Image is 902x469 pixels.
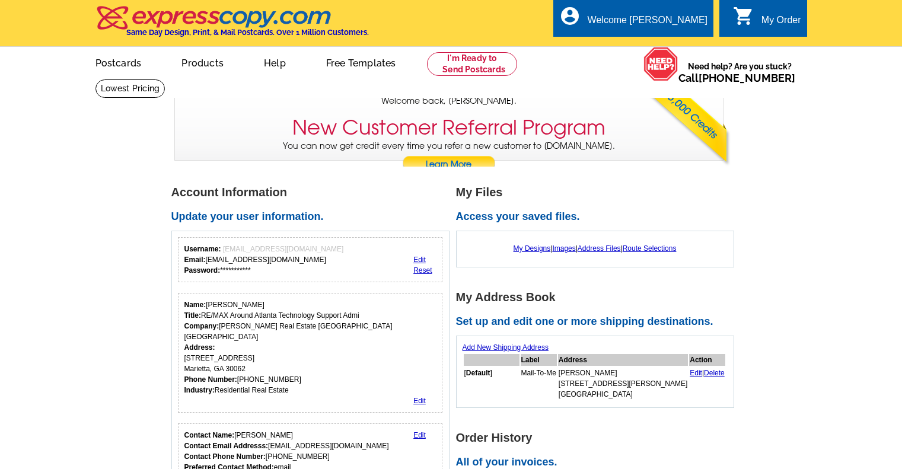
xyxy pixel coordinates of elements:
th: Label [521,354,557,366]
span: Call [678,72,795,84]
a: Edit [413,256,426,264]
th: Action [689,354,725,366]
strong: Username: [184,245,221,253]
strong: Address: [184,343,215,352]
div: Your login information. [178,237,443,282]
div: Welcome [PERSON_NAME] [588,15,707,31]
a: Help [245,48,305,76]
a: Address Files [578,244,621,253]
h2: All of your invoices. [456,456,741,469]
a: Postcards [77,48,161,76]
a: shopping_cart My Order [733,13,801,28]
span: Need help? Are you stuck? [678,60,801,84]
a: Reset [413,266,432,275]
h1: My Files [456,186,741,199]
a: Edit [690,369,702,377]
strong: Email: [184,256,206,264]
span: Welcome back, [PERSON_NAME]. [381,95,517,107]
h2: Set up and edit one or more shipping destinations. [456,315,741,328]
p: You can now get credit every time you refer a new customer to [DOMAIN_NAME]. [175,140,723,174]
h2: Access your saved files. [456,210,741,224]
td: | [689,367,725,400]
strong: Contact Email Addresss: [184,442,269,450]
div: | | | [463,237,728,260]
a: Route Selections [623,244,677,253]
td: [PERSON_NAME] [STREET_ADDRESS][PERSON_NAME] [GEOGRAPHIC_DATA] [558,367,688,400]
strong: Contact Phone Number: [184,452,266,461]
strong: Contact Name: [184,431,235,439]
a: My Designs [514,244,551,253]
img: help [643,47,678,81]
i: shopping_cart [733,5,754,27]
a: Images [552,244,575,253]
a: Same Day Design, Print, & Mail Postcards. Over 1 Million Customers. [95,14,369,37]
a: Edit [413,431,426,439]
div: [PERSON_NAME] RE/MAX Around Atlanta Technology Support Admi [PERSON_NAME] Real Estate [GEOGRAPHIC... [184,299,436,395]
span: [EMAIL_ADDRESS][DOMAIN_NAME] [223,245,343,253]
strong: Title: [184,311,201,320]
td: [ ] [464,367,519,400]
th: Address [558,354,688,366]
h1: Order History [456,432,741,444]
strong: Company: [184,322,219,330]
b: Default [466,369,490,377]
a: Edit [413,397,426,405]
a: [PHONE_NUMBER] [699,72,795,84]
h1: Account Information [171,186,456,199]
div: My Order [761,15,801,31]
a: Delete [704,369,725,377]
strong: Industry: [184,386,215,394]
i: account_circle [559,5,581,27]
h3: New Customer Referral Program [292,116,605,140]
strong: Name: [184,301,206,309]
h1: My Address Book [456,291,741,304]
a: Learn More [402,156,496,174]
h4: Same Day Design, Print, & Mail Postcards. Over 1 Million Customers. [126,28,369,37]
td: Mail-To-Me [521,367,557,400]
strong: Phone Number: [184,375,237,384]
div: Your personal details. [178,293,443,413]
a: Add New Shipping Address [463,343,549,352]
h2: Update your user information. [171,210,456,224]
a: Products [162,48,243,76]
strong: Password: [184,266,221,275]
a: Free Templates [307,48,415,76]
